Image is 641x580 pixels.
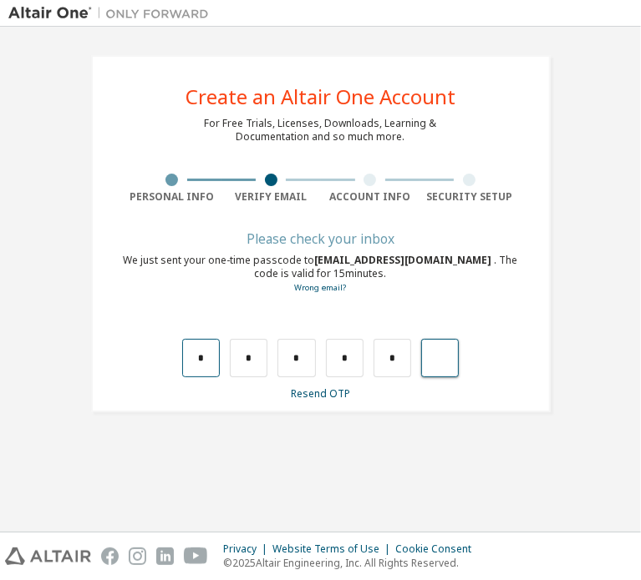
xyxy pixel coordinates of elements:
div: Cookie Consent [395,542,481,556]
span: [EMAIL_ADDRESS][DOMAIN_NAME] [315,253,495,267]
div: Verify Email [221,190,321,204]
div: Privacy [223,542,272,556]
a: Resend OTP [291,386,350,401]
img: Altair One [8,5,217,22]
img: facebook.svg [101,547,119,565]
div: Account Info [321,190,420,204]
img: linkedin.svg [156,547,174,565]
img: altair_logo.svg [5,547,91,565]
div: We just sent your one-time passcode to . The code is valid for 15 minutes. [123,254,519,295]
div: For Free Trials, Licenses, Downloads, Learning & Documentation and so much more. [205,117,437,144]
div: Create an Altair One Account [186,87,455,107]
a: Go back to the registration form [295,282,347,293]
div: Please check your inbox [123,234,519,244]
div: Security Setup [420,190,519,204]
div: Personal Info [123,190,222,204]
img: youtube.svg [184,547,208,565]
p: © 2025 Altair Engineering, Inc. All Rights Reserved. [223,556,481,570]
div: Website Terms of Use [272,542,395,556]
img: instagram.svg [129,547,146,565]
